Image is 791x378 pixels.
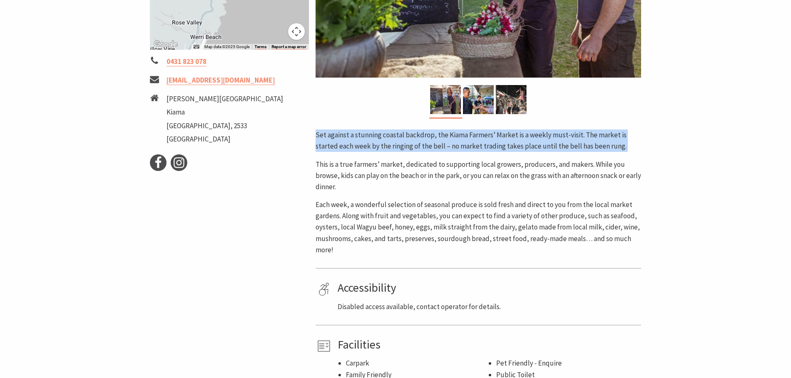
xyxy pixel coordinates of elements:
a: Terms (opens in new tab) [255,44,267,49]
img: Kiama-Farmers-Market-Credit-DNSW [463,85,494,114]
p: Set against a stunning coastal backdrop, the Kiama Farmers’ Market is a weekly must-visit. The ma... [316,129,641,152]
li: [GEOGRAPHIC_DATA], 2533 [167,120,283,132]
img: Kiama Farmers Market [496,85,527,114]
img: Kiama-Farmers-Market-Credit-DNSW [430,85,461,114]
button: Map camera controls [288,23,305,40]
p: Each week, a wonderful selection of seasonal produce is sold fresh and direct to you from the loc... [316,199,641,256]
li: [GEOGRAPHIC_DATA] [167,134,283,145]
p: Disabled access available, contact operator for details. [338,301,638,312]
a: Open this area in Google Maps (opens a new window) [152,39,179,50]
li: Carpark [346,358,488,369]
span: Map data ©2025 Google [204,44,250,49]
img: Google [152,39,179,50]
a: 0431 823 078 [167,57,206,66]
button: Keyboard shortcuts [193,44,199,50]
li: [PERSON_NAME][GEOGRAPHIC_DATA] [167,93,283,105]
li: Pet Friendly - Enquire [496,358,638,369]
h4: Accessibility [338,281,638,295]
li: Kiama [167,107,283,118]
a: [EMAIL_ADDRESS][DOMAIN_NAME] [167,76,275,85]
p: This is a true farmers’ market, dedicated to supporting local growers, producers, and makers. Whi... [316,159,641,193]
a: Report a map error [272,44,306,49]
h4: Facilities [338,338,638,352]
